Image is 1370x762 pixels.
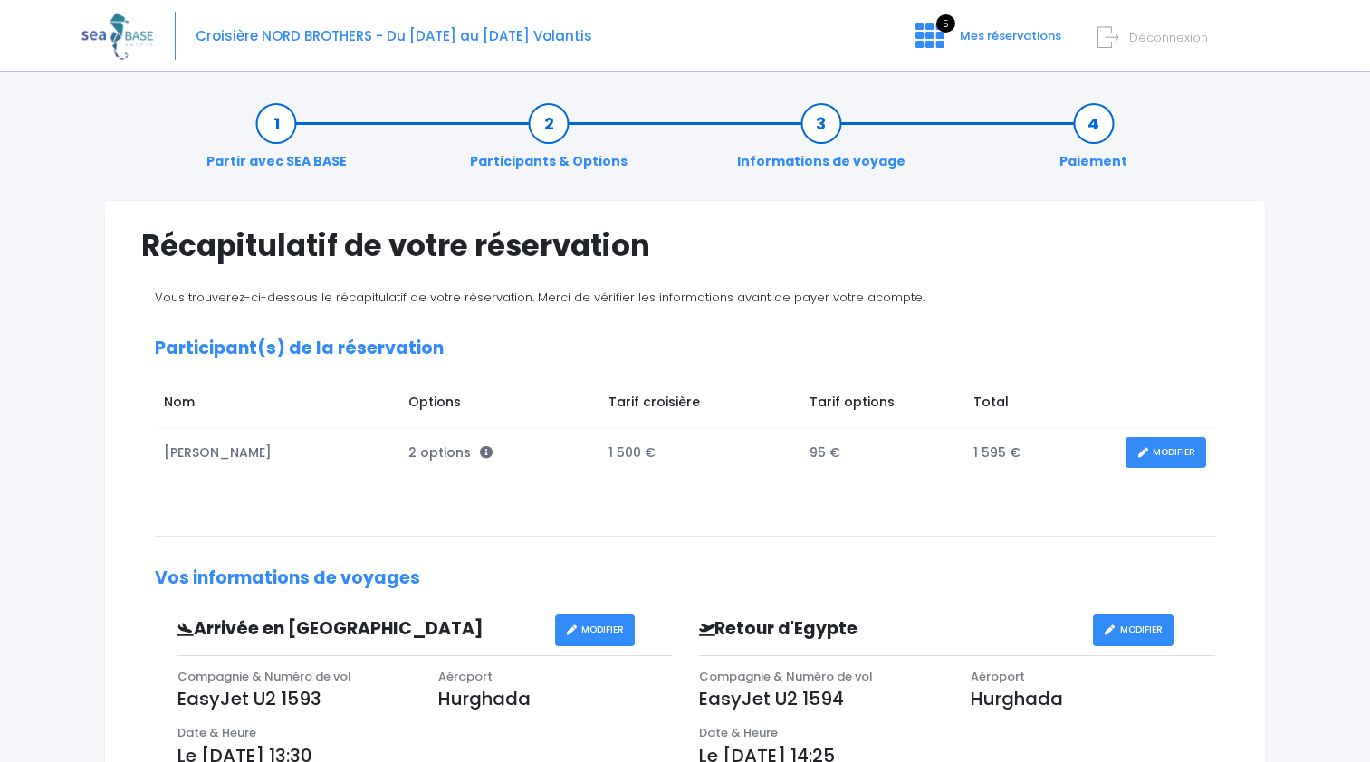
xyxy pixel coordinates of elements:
h2: Vos informations de voyages [155,568,1215,589]
a: Informations de voyage [728,114,915,171]
p: EasyJet U2 1594 [699,685,944,712]
h1: Récapitulatif de votre réservation [141,228,1229,263]
td: 1 595 € [964,428,1116,478]
a: MODIFIER [1093,614,1174,646]
td: Tarif croisière [599,384,800,427]
span: Compagnie & Numéro de vol [177,668,351,685]
p: Hurghada [971,685,1215,712]
a: Partir avec SEA BASE [197,114,356,171]
span: 5 [936,14,955,33]
a: MODIFIER [1126,437,1206,469]
td: 1 500 € [599,428,800,478]
a: MODIFIER [555,614,636,646]
h3: Retour d'Egypte [685,619,1093,640]
a: Paiement [1050,114,1136,171]
span: Aéroport [438,668,493,685]
td: 95 € [800,428,964,478]
p: Hurghada [438,685,672,712]
span: Croisière NORD BROTHERS - Du [DATE] au [DATE] Volantis [196,26,592,45]
a: Participants & Options [461,114,637,171]
span: Aéroport [971,668,1025,685]
h3: Arrivée en [GEOGRAPHIC_DATA] [164,619,555,640]
span: Compagnie & Numéro de vol [699,668,873,685]
span: Vous trouverez-ci-dessous le récapitulatif de votre réservation. Merci de vérifier les informatio... [155,289,925,306]
span: Date & Heure [177,724,256,741]
td: Tarif options [800,384,964,427]
td: [PERSON_NAME] [155,428,399,478]
a: 5 Mes réservations [901,33,1072,51]
h2: Participant(s) de la réservation [155,338,1215,359]
span: Déconnexion [1129,29,1208,46]
td: Total [964,384,1116,427]
p: EasyJet U2 1593 [177,685,411,712]
span: Mes réservations [960,27,1061,44]
td: Nom [155,384,399,427]
td: Options [399,384,599,427]
span: 2 options [408,443,493,462]
span: Date & Heure [699,724,778,741]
